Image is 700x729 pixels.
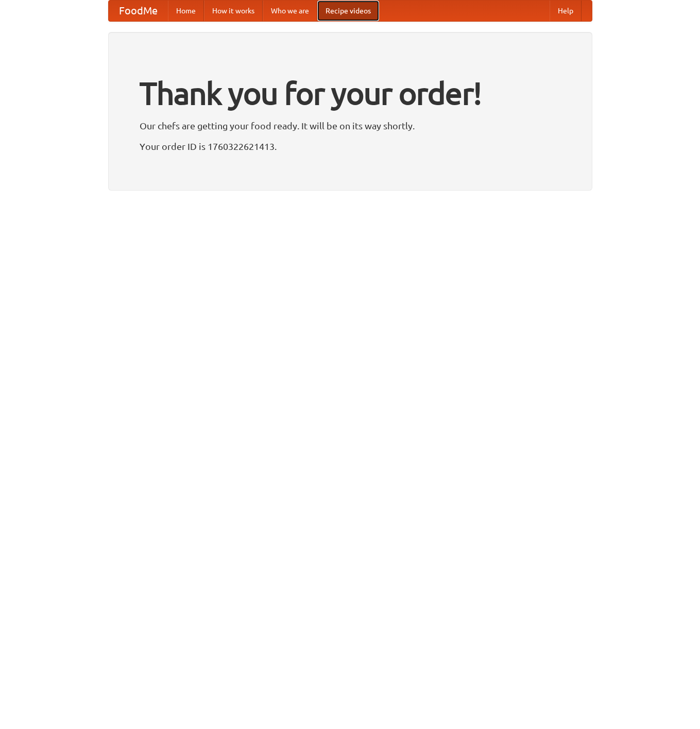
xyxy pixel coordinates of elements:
[263,1,317,21] a: Who we are
[317,1,379,21] a: Recipe videos
[140,69,561,118] h1: Thank you for your order!
[168,1,204,21] a: Home
[204,1,263,21] a: How it works
[109,1,168,21] a: FoodMe
[140,139,561,154] p: Your order ID is 1760322621413.
[140,118,561,133] p: Our chefs are getting your food ready. It will be on its way shortly.
[550,1,582,21] a: Help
